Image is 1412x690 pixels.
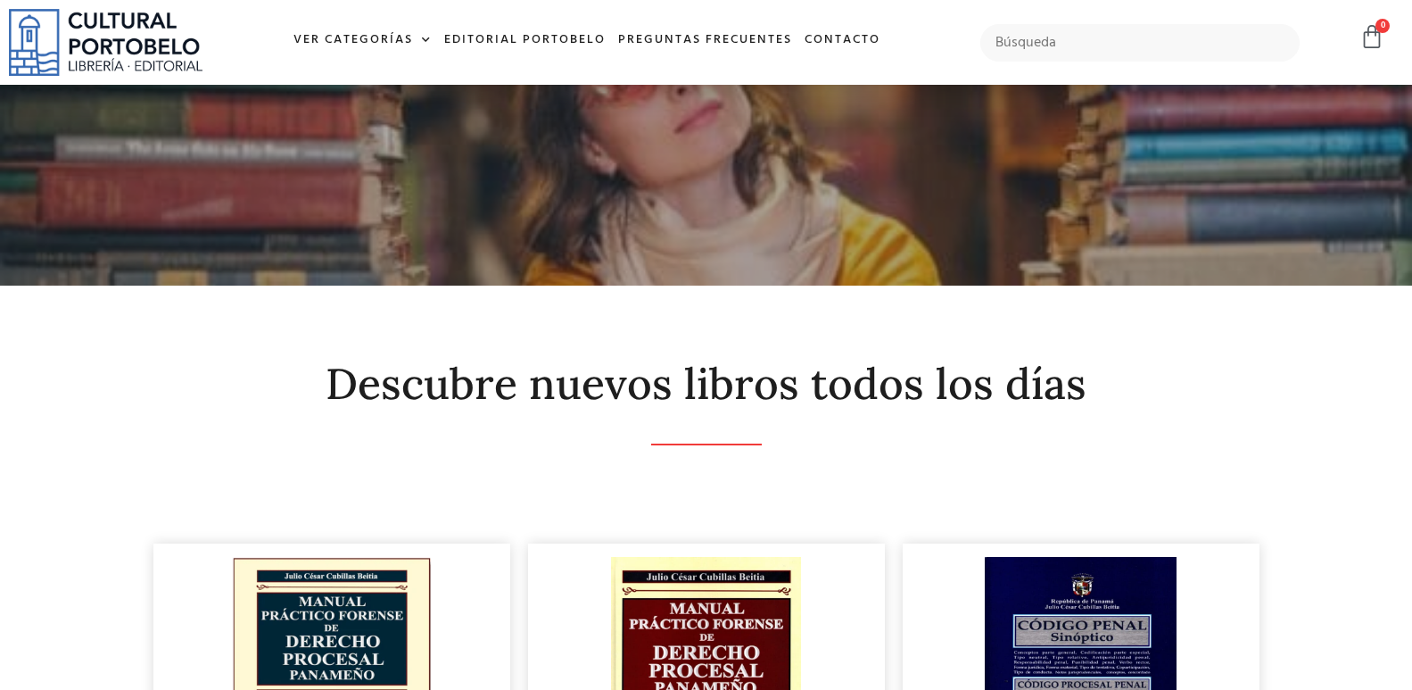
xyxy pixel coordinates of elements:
a: Preguntas frecuentes [612,21,798,60]
span: 0 [1375,19,1390,33]
h2: Descubre nuevos libros todos los días [153,361,1259,408]
a: Ver Categorías [287,21,438,60]
a: Contacto [798,21,887,60]
a: 0 [1359,24,1384,50]
a: Editorial Portobelo [438,21,612,60]
input: Búsqueda [980,24,1300,62]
